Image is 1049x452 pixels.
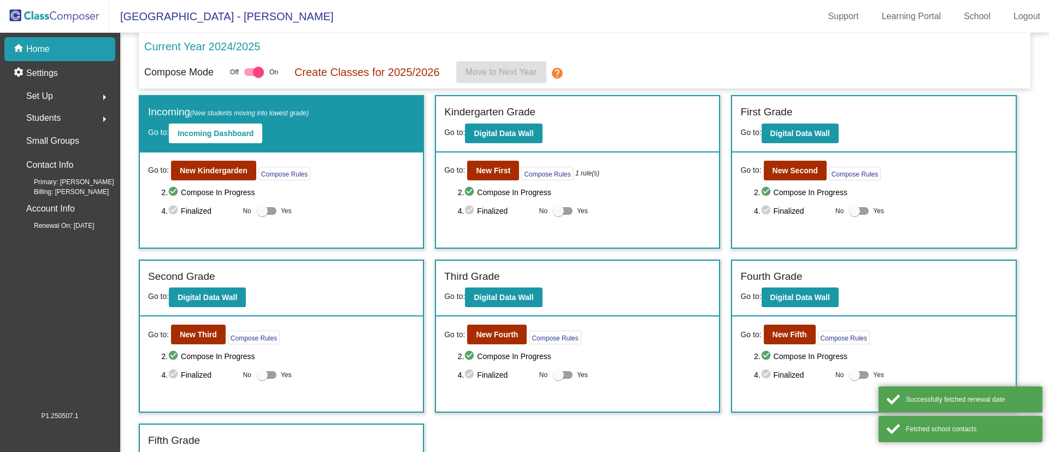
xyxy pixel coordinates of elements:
span: Move to Next Year [465,67,537,77]
a: Learning Portal [873,8,950,25]
mat-icon: check_circle [464,368,477,381]
mat-icon: check_circle [168,368,181,381]
a: Support [820,8,868,25]
mat-icon: check_circle [168,350,181,363]
label: Third Grade [444,269,499,285]
p: Small Groups [26,133,79,149]
b: Digital Data Wall [770,293,830,302]
mat-icon: check_circle [464,204,477,218]
span: 4. Finalized [458,368,534,381]
button: Compose Rules [818,331,870,344]
b: New Third [180,330,217,339]
span: 4. Finalized [458,204,534,218]
button: New First [467,161,519,180]
span: Go to: [148,128,169,137]
span: Yes [577,204,588,218]
mat-icon: home [13,43,26,56]
span: Go to: [444,329,465,341]
div: Fetched school contacts [906,424,1034,434]
div: Successfully fetched renewal date [906,395,1034,404]
span: 2. Compose In Progress [458,350,711,363]
button: New Fourth [467,325,527,344]
button: Move to Next Year [456,61,546,83]
span: Yes [577,368,588,381]
mat-icon: help [551,67,564,80]
span: Billing: [PERSON_NAME] [16,187,109,197]
button: Incoming Dashboard [169,124,262,143]
span: No [835,370,844,380]
b: Digital Data Wall [770,129,830,138]
mat-icon: check_circle [464,350,477,363]
mat-icon: check_circle [168,204,181,218]
mat-icon: arrow_right [98,113,111,126]
mat-icon: check_circle [761,350,774,363]
span: Go to: [740,292,761,301]
b: New Kindergarden [180,166,247,175]
button: Digital Data Wall [762,124,839,143]
p: Home [26,43,50,56]
span: 4. Finalized [161,368,237,381]
button: Compose Rules [258,167,310,180]
b: New Fourth [476,330,518,339]
label: Fifth Grade [148,433,200,449]
p: Account Info [26,201,75,216]
span: Yes [281,204,292,218]
button: Compose Rules [829,167,881,180]
span: Go to: [740,128,761,137]
mat-icon: arrow_right [98,91,111,104]
b: Digital Data Wall [474,129,533,138]
button: Digital Data Wall [465,287,542,307]
a: School [955,8,999,25]
span: Off [230,67,239,77]
mat-icon: check_circle [168,186,181,199]
button: Compose Rules [521,167,573,180]
span: Go to: [148,329,169,341]
span: 2. Compose In Progress [458,186,711,199]
b: New Fifth [773,330,807,339]
span: Yes [281,368,292,381]
p: Compose Mode [144,65,214,80]
button: New Kindergarden [171,161,256,180]
button: Digital Data Wall [169,287,246,307]
span: No [539,206,547,216]
b: Incoming Dashboard [178,129,254,138]
span: 4. Finalized [754,368,830,381]
button: New Fifth [764,325,816,344]
span: No [835,206,844,216]
p: Current Year 2024/2025 [144,38,260,55]
b: Digital Data Wall [474,293,533,302]
button: Digital Data Wall [465,124,542,143]
mat-icon: check_circle [761,204,774,218]
span: No [243,206,251,216]
label: First Grade [740,104,792,120]
span: 2. Compose In Progress [754,186,1007,199]
span: Primary: [PERSON_NAME] [16,177,114,187]
span: Go to: [444,292,465,301]
span: Go to: [740,329,761,341]
label: Fourth Grade [740,269,802,285]
button: New Third [171,325,226,344]
span: [GEOGRAPHIC_DATA] - [PERSON_NAME] [109,8,333,25]
label: Kindergarten Grade [444,104,535,120]
b: Digital Data Wall [178,293,237,302]
span: 2. Compose In Progress [754,350,1007,363]
p: Settings [26,67,58,80]
span: Go to: [444,128,465,137]
span: Go to: [444,165,465,176]
b: New Second [773,166,818,175]
p: Contact Info [26,157,73,173]
mat-icon: settings [13,67,26,80]
button: Compose Rules [529,331,581,344]
button: New Second [764,161,827,180]
span: Go to: [740,165,761,176]
button: Digital Data Wall [762,287,839,307]
p: Create Classes for 2025/2026 [294,64,440,80]
mat-icon: check_circle [464,186,477,199]
label: Second Grade [148,269,215,285]
span: 4. Finalized [161,204,237,218]
span: 2. Compose In Progress [161,350,415,363]
b: New First [476,166,510,175]
span: No [539,370,547,380]
label: Incoming [148,104,309,120]
span: Yes [873,368,884,381]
